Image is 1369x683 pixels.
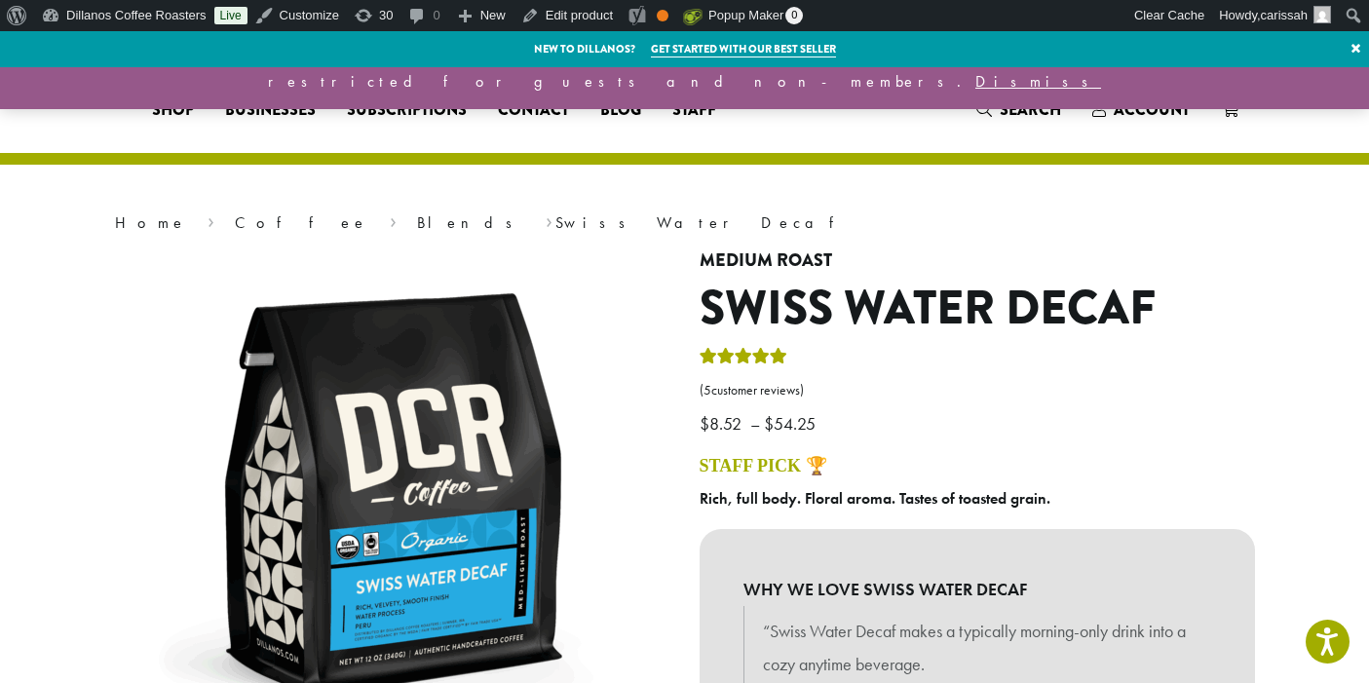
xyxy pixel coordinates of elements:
[214,7,247,24] a: Live
[115,212,187,233] a: Home
[657,95,732,126] a: Staff
[152,98,194,123] span: Shop
[1114,98,1190,121] span: Account
[225,98,316,123] span: Businesses
[136,95,209,126] a: Shop
[700,412,746,435] bdi: 8.52
[347,98,467,123] span: Subscriptions
[546,205,552,235] span: ›
[961,94,1077,126] a: Search
[700,488,1050,509] b: Rich, full body. Floral aroma. Tastes of toasted grain.
[657,10,668,21] div: OK
[600,98,641,123] span: Blog
[700,381,1255,400] a: (5customer reviews)
[235,212,368,233] a: Coffee
[975,71,1101,92] a: Dismiss
[672,98,716,123] span: Staff
[700,345,787,374] div: Rated 5.00 out of 5
[1343,31,1369,66] a: ×
[750,412,760,435] span: –
[764,412,820,435] bdi: 54.25
[115,211,1255,235] nav: Breadcrumb
[785,7,803,24] span: 0
[700,412,709,435] span: $
[704,382,711,398] span: 5
[700,250,1255,272] h4: Medium Roast
[743,573,1211,606] b: WHY WE LOVE SWISS WATER DECAF
[764,412,774,435] span: $
[498,98,569,123] span: Contact
[763,615,1192,681] p: “Swiss Water Decaf makes a typically morning-only drink into a cozy anytime beverage.
[417,212,525,233] a: Blends
[700,456,827,475] a: Staff Pick 🏆
[1000,98,1061,121] span: Search
[700,281,1255,337] h1: Swiss Water Decaf
[390,205,397,235] span: ›
[1261,8,1308,22] span: carissah
[651,41,836,57] a: Get started with our best seller
[208,205,214,235] span: ›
